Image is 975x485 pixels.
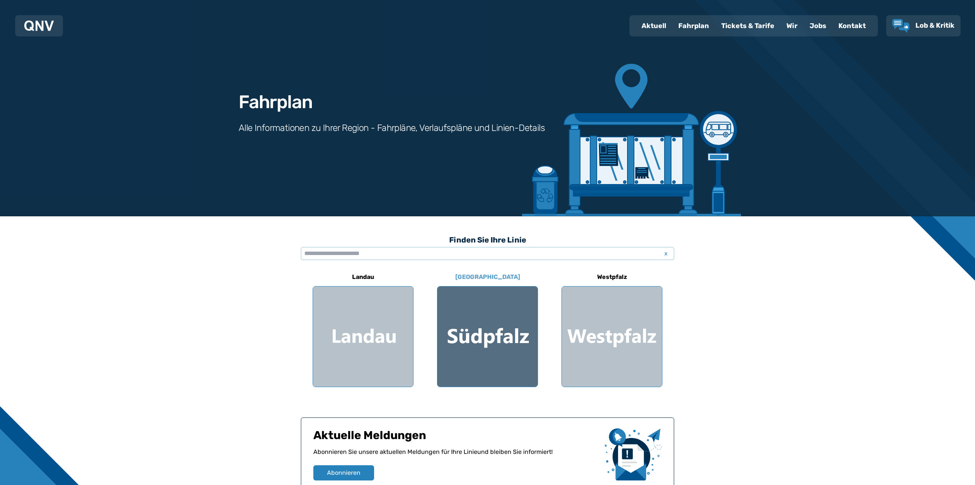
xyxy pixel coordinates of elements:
a: Wir [780,16,804,36]
h3: Alle Informationen zu Ihrer Region - Fahrpläne, Verlaufspläne und Linien-Details [239,122,545,134]
a: QNV Logo [24,18,54,33]
h6: Landau [349,271,377,283]
h6: Westpfalz [594,271,630,283]
img: newsletter [605,428,662,480]
span: Abonnieren [327,468,360,477]
a: Lob & Kritik [892,19,955,33]
a: Westpfalz Region Westpfalz [561,268,662,387]
span: Lob & Kritik [915,21,955,30]
a: Kontakt [832,16,872,36]
a: Aktuell [635,16,672,36]
h1: Fahrplan [239,93,312,111]
a: Landau Region Landau [313,268,414,387]
p: Abonnieren Sie unsere aktuellen Meldungen für Ihre Linie und bleiben Sie informiert! [313,447,599,465]
h1: Aktuelle Meldungen [313,428,599,447]
img: QNV Logo [24,20,54,31]
span: x [660,249,671,258]
a: Jobs [804,16,832,36]
a: [GEOGRAPHIC_DATA] Region Südpfalz [437,268,538,387]
a: Fahrplan [672,16,715,36]
h6: [GEOGRAPHIC_DATA] [452,271,523,283]
button: Abonnieren [313,465,374,480]
a: Tickets & Tarife [715,16,780,36]
h3: Finden Sie Ihre Linie [301,231,674,248]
